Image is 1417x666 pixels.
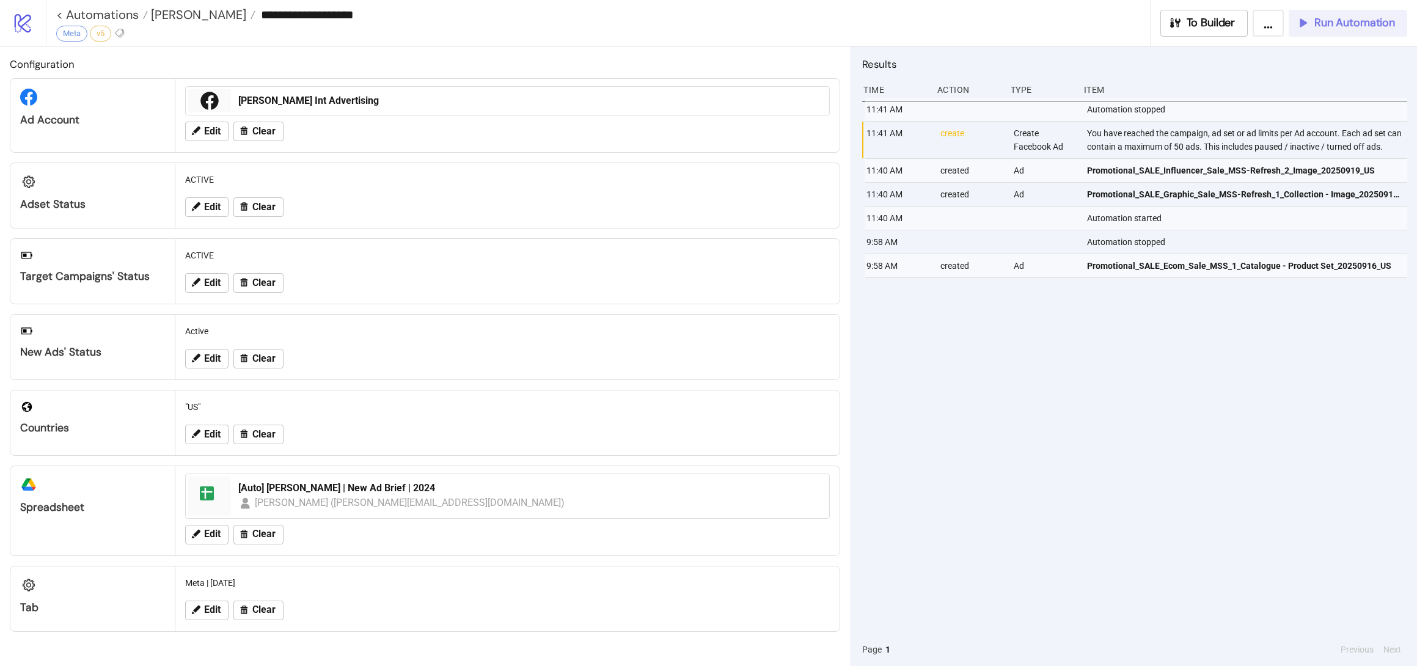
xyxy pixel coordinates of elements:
[939,254,1004,277] div: created
[180,168,835,191] div: ACTIVE
[1087,159,1402,182] a: Promotional_SALE_Influencer_Sale_MSS-Refresh_2_Image_20250919_US
[185,425,229,444] button: Edit
[882,643,894,656] button: 1
[20,345,165,359] div: New Ads' Status
[233,349,284,368] button: Clear
[862,643,882,656] span: Page
[252,126,276,137] span: Clear
[185,122,229,141] button: Edit
[1160,10,1248,37] button: To Builder
[1187,16,1236,30] span: To Builder
[1083,78,1407,101] div: Item
[1086,207,1410,230] div: Automation started
[1337,643,1377,656] button: Previous
[180,244,835,267] div: ACTIVE
[20,113,165,127] div: Ad Account
[862,78,927,101] div: Time
[204,202,221,213] span: Edit
[20,500,165,514] div: Spreadsheet
[1253,10,1284,37] button: ...
[1012,183,1077,206] div: Ad
[20,269,165,284] div: Target Campaigns' Status
[185,601,229,620] button: Edit
[252,529,276,540] span: Clear
[865,230,930,254] div: 9:58 AM
[233,122,284,141] button: Clear
[1087,183,1402,206] a: Promotional_SALE_Graphic_Sale_MSS-Refresh_1_Collection - Image_20250919_US
[20,421,165,435] div: Countries
[148,9,255,21] a: [PERSON_NAME]
[20,601,165,615] div: Tab
[1086,98,1410,121] div: Automation stopped
[865,207,930,230] div: 11:40 AM
[204,529,221,540] span: Edit
[936,78,1001,101] div: Action
[204,604,221,615] span: Edit
[939,122,1004,158] div: create
[185,349,229,368] button: Edit
[255,495,565,510] div: [PERSON_NAME] ([PERSON_NAME][EMAIL_ADDRESS][DOMAIN_NAME])
[1087,254,1402,277] a: Promotional_SALE_Ecom_Sale_MSS_1_Catalogue - Product Set_20250916_US
[939,159,1004,182] div: created
[1086,230,1410,254] div: Automation stopped
[233,425,284,444] button: Clear
[1087,164,1375,177] span: Promotional_SALE_Influencer_Sale_MSS-Refresh_2_Image_20250919_US
[865,183,930,206] div: 11:40 AM
[185,525,229,544] button: Edit
[1380,643,1405,656] button: Next
[56,26,87,42] div: Meta
[233,197,284,217] button: Clear
[90,26,111,42] div: v5
[252,353,276,364] span: Clear
[148,7,246,23] span: [PERSON_NAME]
[233,273,284,293] button: Clear
[180,320,835,343] div: Active
[238,94,822,108] div: [PERSON_NAME] Int Advertising
[939,183,1004,206] div: created
[233,601,284,620] button: Clear
[180,571,835,595] div: Meta | [DATE]
[1012,122,1077,158] div: Create Facebook Ad
[1314,16,1395,30] span: Run Automation
[1012,254,1077,277] div: Ad
[862,56,1407,72] h2: Results
[185,273,229,293] button: Edit
[10,56,840,72] h2: Configuration
[865,98,930,121] div: 11:41 AM
[1086,122,1410,158] div: You have reached the campaign, ad set or ad limits per Ad account. Each ad set can contain a maxi...
[865,122,930,158] div: 11:41 AM
[1009,78,1074,101] div: Type
[204,126,221,137] span: Edit
[56,9,148,21] a: < Automations
[865,254,930,277] div: 9:58 AM
[1012,159,1077,182] div: Ad
[204,429,221,440] span: Edit
[180,395,835,419] div: "US"
[252,277,276,288] span: Clear
[1289,10,1407,37] button: Run Automation
[1087,259,1391,273] span: Promotional_SALE_Ecom_Sale_MSS_1_Catalogue - Product Set_20250916_US
[185,197,229,217] button: Edit
[238,481,822,495] div: [Auto] [PERSON_NAME] | New Ad Brief | 2024
[865,159,930,182] div: 11:40 AM
[252,429,276,440] span: Clear
[204,353,221,364] span: Edit
[204,277,221,288] span: Edit
[233,525,284,544] button: Clear
[252,202,276,213] span: Clear
[1087,188,1402,201] span: Promotional_SALE_Graphic_Sale_MSS-Refresh_1_Collection - Image_20250919_US
[20,197,165,211] div: Adset Status
[252,604,276,615] span: Clear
